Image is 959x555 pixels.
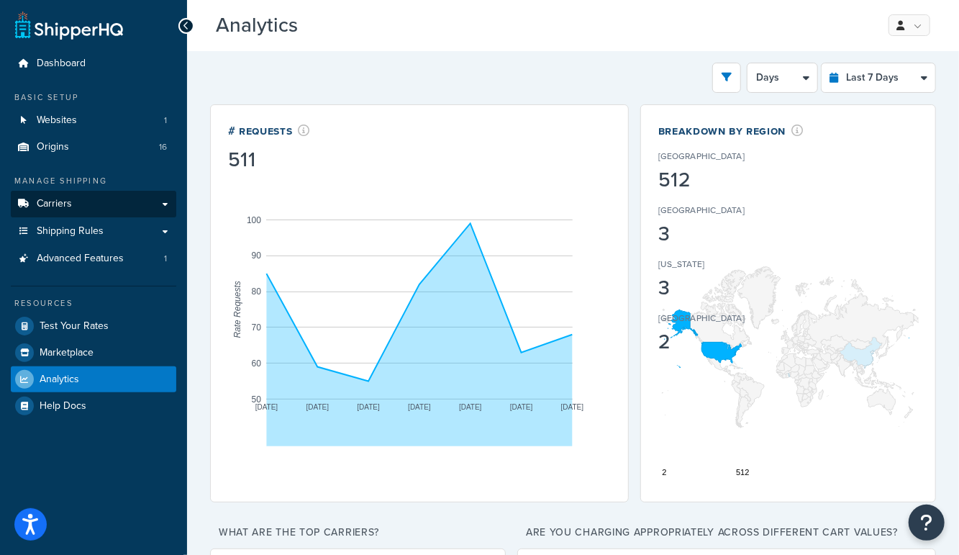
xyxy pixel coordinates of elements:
div: Manage Shipping [11,175,176,187]
a: Carriers [11,191,176,217]
text: [DATE] [357,403,380,411]
p: [GEOGRAPHIC_DATA] [658,150,745,163]
h3: Analytics [216,14,864,37]
text: [DATE] [561,403,584,411]
text: [DATE] [255,403,278,411]
p: [US_STATE] [658,258,704,271]
div: Resources [11,297,176,310]
div: 3 [658,278,789,298]
svg: A chart. [228,173,612,446]
span: Test Your Rates [40,320,109,333]
text: [DATE] [459,403,482,411]
text: [DATE] [306,403,329,411]
text: Rate Requests [232,281,242,338]
span: Help Docs [40,400,86,412]
div: Breakdown by Region [658,122,804,139]
li: Advanced Features [11,245,176,272]
div: Basic Setup [11,91,176,104]
a: Shipping Rules [11,218,176,245]
span: Marketplace [40,347,94,359]
text: 50 [252,394,262,404]
a: Help Docs [11,393,176,419]
a: Origins16 [11,134,176,161]
text: 90 [252,251,262,261]
div: 512 [658,170,789,190]
span: 16 [159,141,167,153]
span: Analytics [40,374,79,386]
li: Websites [11,107,176,134]
text: [DATE] [510,403,533,411]
text: 70 [252,322,262,333]
span: Beta [301,19,350,36]
div: 3 [658,224,789,244]
button: Open Resource Center [909,505,945,541]
text: 100 [247,215,261,225]
button: open filter drawer [712,63,741,93]
span: 1 [164,114,167,127]
span: Origins [37,141,69,153]
p: What are the top carriers? [210,523,506,543]
text: 512 [736,468,749,477]
span: Shipping Rules [37,225,104,238]
p: [GEOGRAPHIC_DATA] [658,312,745,325]
text: [DATE] [408,403,431,411]
p: [GEOGRAPHIC_DATA] [658,204,745,217]
span: Websites [37,114,77,127]
a: Test Your Rates [11,313,176,339]
span: 1 [164,253,167,265]
p: Are you charging appropriately across different cart values? [517,523,936,543]
span: Dashboard [37,58,86,70]
div: 511 [228,150,310,170]
text: 80 [252,286,262,297]
text: 2 [662,468,666,477]
a: Dashboard [11,50,176,77]
div: # Requests [228,122,310,139]
a: Advanced Features1 [11,245,176,272]
a: Analytics [11,366,176,392]
a: Websites1 [11,107,176,134]
text: 60 [252,358,262,369]
li: Origins [11,134,176,161]
span: Carriers [37,198,72,210]
a: Marketplace [11,340,176,366]
div: 2 [658,332,789,352]
span: Advanced Features [37,253,124,265]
